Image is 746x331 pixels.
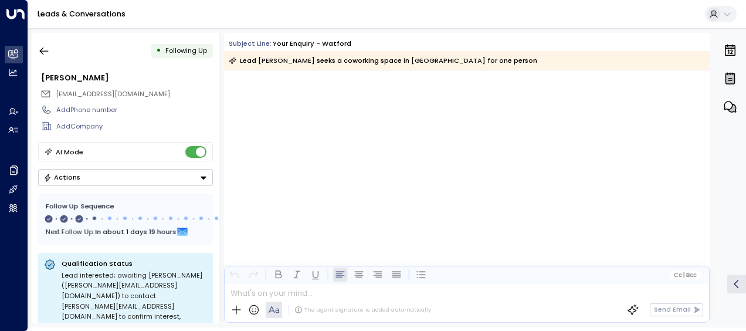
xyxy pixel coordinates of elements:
[165,46,207,55] span: Following Up
[56,89,170,99] span: tewfiq@wing.legal
[670,271,700,279] button: Cc|Bcc
[56,89,170,99] span: [EMAIL_ADDRESS][DOMAIN_NAME]
[38,9,126,19] a: Leads & Conversations
[62,259,207,268] p: Qualification Status
[95,225,176,238] span: In about 1 days 19 hours
[46,225,205,238] div: Next Follow Up:
[38,169,213,186] button: Actions
[674,272,697,278] span: Cc Bcc
[294,306,431,314] div: The agent signature is added automatically
[43,173,80,181] div: Actions
[228,268,242,282] button: Undo
[683,272,685,278] span: |
[229,55,537,66] div: Lead [PERSON_NAME] seeks a coworking space in [GEOGRAPHIC_DATA] for one person
[56,121,212,131] div: AddCompany
[156,42,161,59] div: •
[38,169,213,186] div: Button group with a nested menu
[46,201,205,211] div: Follow Up Sequence
[229,39,272,48] span: Subject Line:
[56,105,212,115] div: AddPhone number
[41,72,212,83] div: [PERSON_NAME]
[273,39,351,49] div: Your enquiry - Watford
[246,268,260,282] button: Redo
[56,146,83,158] div: AI Mode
